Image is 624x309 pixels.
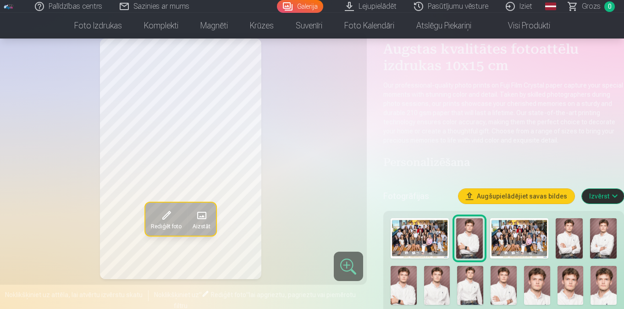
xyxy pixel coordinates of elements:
h4: Personalizēšana [383,156,624,171]
span: Aizstāt [193,223,210,230]
span: " [199,291,202,298]
img: /fa1 [4,4,14,9]
button: Izvērst [582,189,624,204]
span: Noklikšķiniet uz attēla, lai atvērtu izvērstu skatu [5,290,143,299]
button: Augšupielādējiet savas bildes [458,189,574,204]
span: Noklikšķiniet uz [154,291,199,298]
a: Krūzes [239,13,285,39]
span: Grozs [582,1,601,12]
span: 0 [604,1,615,12]
a: Komplekti [133,13,189,39]
a: Foto izdrukas [63,13,133,39]
span: Rediģēt foto [151,223,182,230]
a: Suvenīri [285,13,333,39]
span: " [246,291,249,298]
a: Magnēti [189,13,239,39]
span: Rediģēt foto [211,291,246,298]
button: Aizstāt [187,203,216,236]
h1: Augstas kvalitātes fotoattēlu izdrukas 10x15 cm [383,42,624,75]
a: Foto kalendāri [333,13,405,39]
p: Our professional-quality photo prints on Fuji Film Crystal paper capture your special moments wit... [383,81,624,145]
button: Rediģēt foto [145,203,187,236]
a: Atslēgu piekariņi [405,13,482,39]
h5: Fotogrāfijas [383,190,451,203]
a: Visi produkti [482,13,561,39]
